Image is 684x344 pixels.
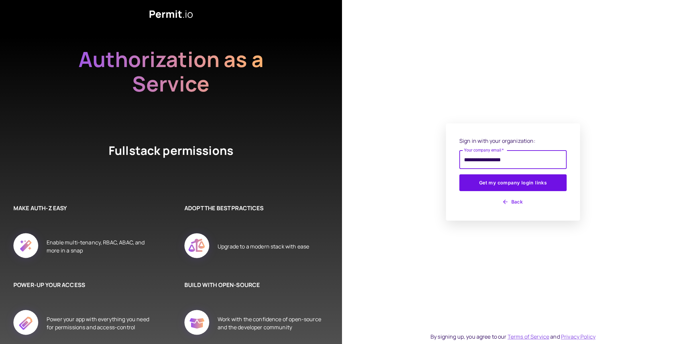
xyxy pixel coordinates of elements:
h6: ADOPT THE BEST PRACTICES [184,204,322,213]
label: Your company email [464,147,504,153]
h6: POWER-UP YOUR ACCESS [13,281,151,289]
h2: Authorization as a Service [57,47,285,109]
h4: Fullstack permissions [84,142,258,177]
div: Power your app with everything you need for permissions and access-control [47,302,151,344]
div: Enable multi-tenancy, RBAC, ABAC, and more in a snap [47,226,151,267]
a: Privacy Policy [561,333,595,340]
div: Upgrade to a modern stack with ease [218,226,309,267]
button: Back [459,196,567,207]
div: By signing up, you agree to our and [431,333,595,341]
div: Work with the confidence of open-source and the developer community [218,302,322,344]
button: Get my company login links [459,174,567,191]
h6: MAKE AUTH-Z EASY [13,204,151,213]
p: Sign in with your organization: [459,137,567,145]
h6: BUILD WITH OPEN-SOURCE [184,281,322,289]
a: Terms of Service [508,333,549,340]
